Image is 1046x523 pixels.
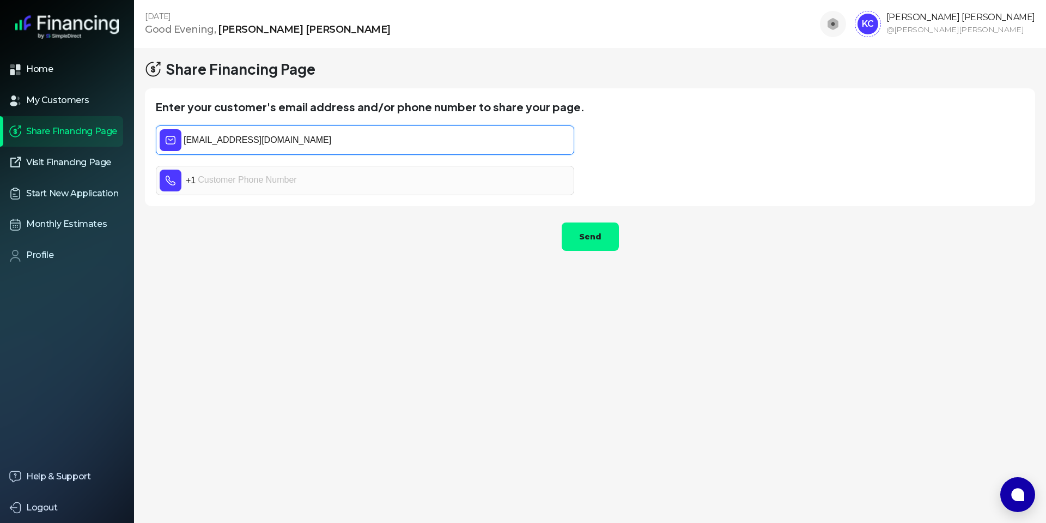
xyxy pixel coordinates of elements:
[26,63,53,76] span: Home
[26,125,117,138] span: Share Financing Page
[562,223,619,251] button: Send
[26,470,90,483] span: Help & Support
[218,23,391,35] span: [PERSON_NAME] [PERSON_NAME]
[165,135,176,146] img: email-outlined
[156,99,1024,115] h2: Enter your customer ' s email address and/or phone number to share your page.
[184,129,570,151] input: Customer Email Address
[886,24,1035,35] span: @ [PERSON_NAME] [PERSON_NAME]
[26,94,89,107] span: My Customers
[855,11,881,37] span: KC
[26,501,58,514] span: Logout
[26,156,111,169] span: Visit Financing Page
[145,61,1035,77] h1: Share Financing Page
[15,15,119,39] img: logo
[145,11,391,22] span: [DATE]
[886,13,1035,22] span: [PERSON_NAME] [PERSON_NAME]
[26,218,107,231] span: Monthly Estimates
[198,170,570,190] input: Customer Phone Number
[26,249,53,262] span: Profile
[825,16,841,32] img: settings
[26,187,119,200] span: Start New Application
[145,22,391,37] p: Good Evening ,
[1000,477,1035,512] button: Open chat window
